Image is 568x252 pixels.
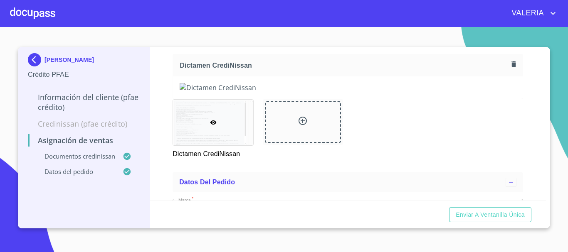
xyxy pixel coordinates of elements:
[449,207,531,223] button: Enviar a Ventanilla única
[506,7,558,20] button: account of current user
[28,119,140,129] p: Credinissan (PFAE crédito)
[44,56,94,63] p: [PERSON_NAME]
[506,7,548,20] span: VALERIA
[28,53,140,70] div: [PERSON_NAME]
[173,199,523,221] div: Nissan
[28,92,140,112] p: Información del cliente (PFAE crédito)
[28,53,44,66] img: Docupass spot blue
[28,135,140,145] p: Asignación de Ventas
[173,146,253,159] p: Dictamen CrediNissan
[28,70,140,80] p: Crédito PFAE
[456,210,525,220] span: Enviar a Ventanilla única
[28,167,123,176] p: Datos del pedido
[173,172,523,192] div: Datos del pedido
[180,61,508,70] span: Dictamen CrediNissan
[180,83,516,92] img: Dictamen CrediNissan
[179,179,235,186] span: Datos del pedido
[28,152,123,160] p: Documentos CrediNissan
